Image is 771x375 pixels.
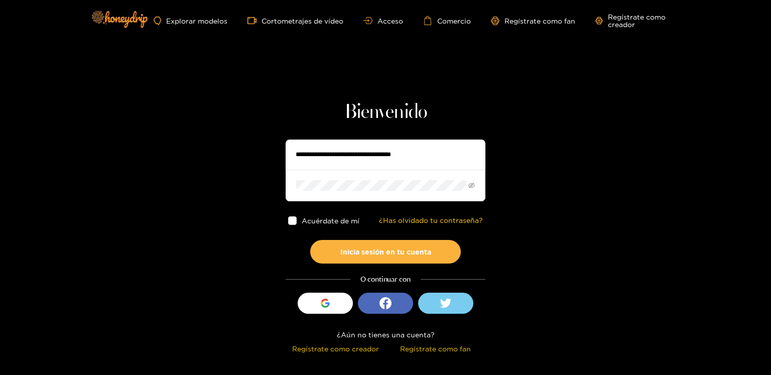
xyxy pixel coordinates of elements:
[379,216,483,224] font: ¿Has olvidado tu contraseña?
[344,102,427,122] font: Bienvenido
[360,275,411,284] font: O continuar con
[468,182,475,189] span: invisible para los ojos
[262,17,343,25] font: Cortometrajes de vídeo
[247,16,343,25] a: Cortometrajes de vídeo
[608,13,666,28] font: Regístrate como creador
[340,248,431,256] font: Inicia sesión en tu cuenta
[377,17,403,25] font: Acceso
[400,345,471,352] font: Regístrate como fan
[423,16,471,25] a: Comercio
[166,17,227,25] font: Explorar modelos
[363,17,403,25] a: Acceso
[154,17,227,25] a: Explorar modelos
[595,13,687,28] a: Regístrate como creador
[310,240,461,264] button: Inicia sesión en tu cuenta
[491,17,575,25] a: Regístrate como fan
[292,345,379,352] font: Regístrate como creador
[504,17,575,25] font: Regístrate como fan
[302,217,359,224] font: Acuérdate de mí
[437,17,471,25] font: Comercio
[337,331,435,338] font: ¿Aún no tienes una cuenta?
[247,16,262,25] span: cámara de vídeo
